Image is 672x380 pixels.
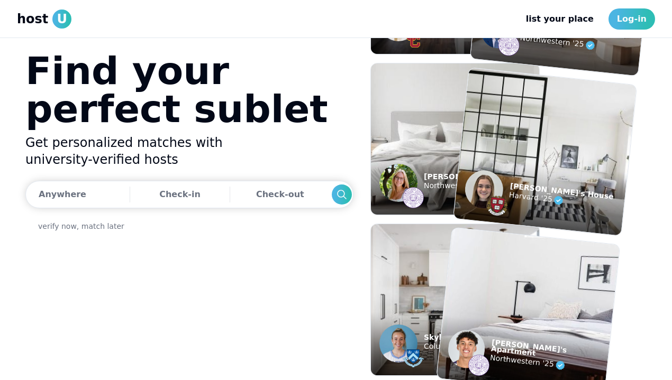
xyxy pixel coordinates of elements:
[371,63,539,215] img: example listing
[517,8,602,30] a: list your place
[609,8,655,30] a: Log-in
[52,10,71,29] span: U
[403,348,424,369] img: example listing host
[489,351,607,376] p: Northwestern '25
[159,184,201,205] div: Check-in
[424,180,525,192] p: Northwestern '24
[256,184,304,205] div: Check-out
[424,334,485,340] p: Skylar's Place
[25,52,328,128] h1: Find your perfect sublet
[25,181,353,208] button: AnywhereCheck-inCheck-outSearch
[25,134,353,168] h2: Get personalized matches with university-verified hosts
[467,354,491,377] img: example listing host
[453,68,637,236] img: example listing
[517,8,655,30] nav: Main
[403,187,424,208] img: example listing host
[508,189,613,212] p: Harvard '25
[379,164,417,202] img: example listing host
[424,340,485,353] p: Columbia '24
[463,169,505,210] img: example listing host
[520,32,641,57] p: Northwestern '25
[17,10,71,29] a: hostU
[371,224,539,375] img: example listing
[486,194,509,217] img: example listing host
[424,173,525,180] p: [PERSON_NAME]'s Room
[491,339,609,364] p: [PERSON_NAME]'s Apartment
[497,34,520,57] img: example listing host
[332,184,352,205] div: Search
[17,11,48,27] span: host
[38,221,124,231] a: verify now, match later
[39,184,86,205] div: Anywhere
[510,182,614,200] p: [PERSON_NAME]'s House
[379,325,417,363] img: example listing host
[447,328,487,370] img: example listing host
